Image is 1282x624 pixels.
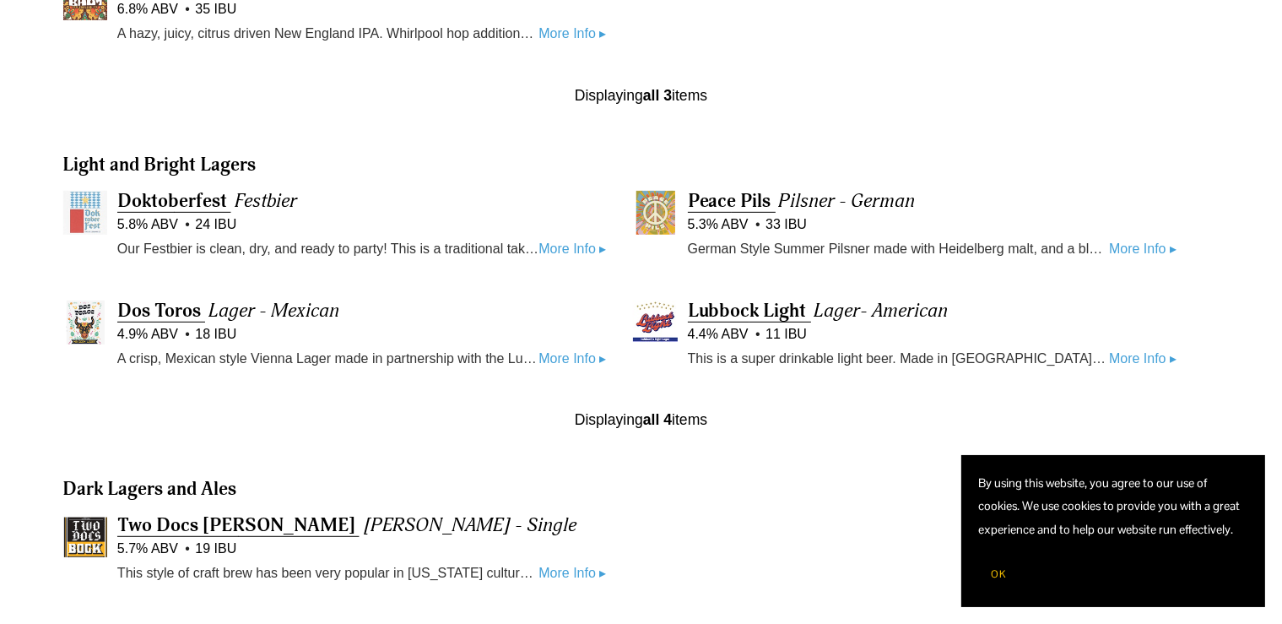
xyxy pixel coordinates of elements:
[643,411,672,428] b: all 4
[538,238,606,260] a: More Info
[185,539,236,559] span: 19 IBU
[117,324,178,345] span: 4.9% ABV
[688,189,776,213] a: Peace Pils
[688,238,1109,260] p: German Style Summer Pilsner made with Heidelberg malt, and a blend of Hüll Melon / Mandarina Bava...
[117,189,227,213] span: Doktoberfest
[978,472,1248,541] p: By using this website, you agree to our use of cookies. We use cookies to provide you with a grea...
[538,23,606,45] a: More Info
[688,348,1109,370] p: This is a super drinkable light beer. Made in [GEOGRAPHIC_DATA] [GEOGRAPHIC_DATA]. Perfect for wa...
[63,515,107,559] img: Two Docs Bock
[688,189,771,213] span: Peace Pils
[538,348,606,370] a: More Info
[117,562,538,584] p: This style of craft brew has been very popular in [US_STATE] culture for years and is our West [U...
[688,299,807,323] span: Lubbock Light
[51,85,1232,106] div: Displaying items
[117,189,231,213] a: Doktoberfest
[185,324,236,345] span: 18 IBU
[1109,238,1177,260] a: More Info
[363,513,576,537] span: [PERSON_NAME] - Single
[117,348,538,370] p: A crisp, Mexican style Vienna Lager made in partnership with the Lubbock Matadors
[961,455,1265,607] section: Cookie banner
[63,153,1220,177] h3: Light and Bright Lagers
[991,567,1006,581] span: OK
[63,477,1220,502] h3: Dark Lagers and Ales
[117,299,201,323] span: Dos Toros
[538,562,606,584] a: More Info
[643,87,672,104] b: all 3
[688,214,749,235] span: 5.3% ABV
[117,539,178,559] span: 5.7% ABV
[755,214,807,235] span: 33 IBU
[633,301,677,345] img: Lubbock Light
[208,299,339,323] span: Lager - Mexican
[1109,348,1177,370] a: More Info
[51,410,1232,430] div: Displaying items
[755,324,807,345] span: 11 IBU
[688,299,811,323] a: Lubbock Light
[63,191,107,235] img: Doktoberfest
[63,301,107,345] img: Dos Toros
[633,191,677,235] img: Peace Pils
[814,299,949,323] span: Lager- American
[117,214,178,235] span: 5.8% ABV
[117,513,355,537] span: Two Docs [PERSON_NAME]
[235,189,297,213] span: Festbier
[978,558,1019,590] button: OK
[779,189,916,213] span: Pilsner - German
[688,324,749,345] span: 4.4% ABV
[117,513,360,537] a: Two Docs [PERSON_NAME]
[185,214,236,235] span: 24 IBU
[117,238,538,260] p: Our Festbier is clean, dry, and ready to party! This is a traditional take on the world's most fa...
[117,299,205,323] a: Dos Toros
[117,23,538,45] p: A hazy, juicy, citrus driven New England IPA. Whirlpool hop additions of Azacca, Citra, and Mosai...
